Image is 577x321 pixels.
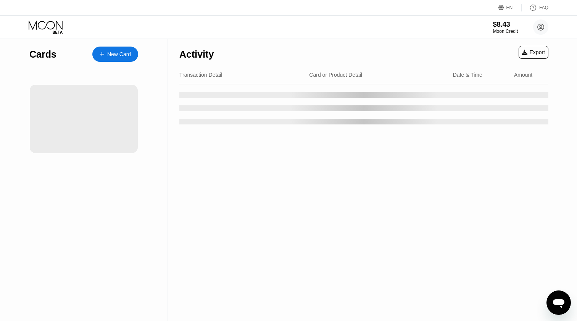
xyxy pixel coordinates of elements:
[179,72,222,78] div: Transaction Detail
[493,21,518,34] div: $8.43Moon Credit
[493,29,518,34] div: Moon Credit
[92,47,138,62] div: New Card
[522,49,545,55] div: Export
[539,5,548,10] div: FAQ
[179,49,214,60] div: Activity
[453,72,482,78] div: Date & Time
[498,4,522,11] div: EN
[546,290,571,315] iframe: Button to launch messaging window
[514,72,532,78] div: Amount
[309,72,362,78] div: Card or Product Detail
[493,21,518,29] div: $8.43
[29,49,56,60] div: Cards
[506,5,513,10] div: EN
[522,4,548,11] div: FAQ
[107,51,131,58] div: New Card
[519,46,548,59] div: Export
